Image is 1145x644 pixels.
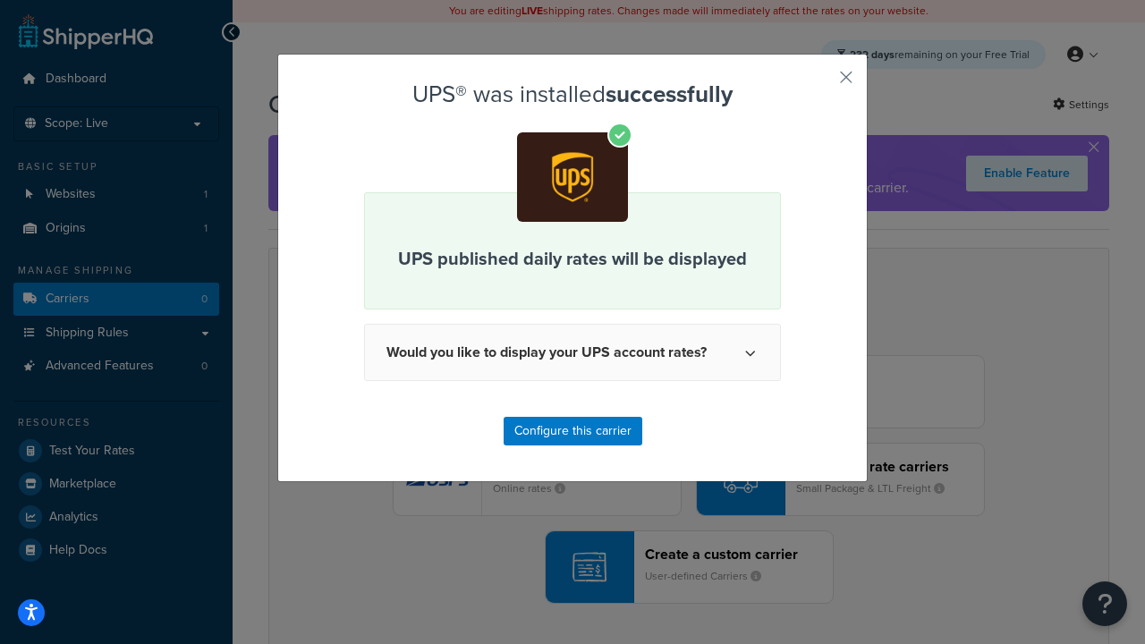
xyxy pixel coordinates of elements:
[364,324,781,381] button: Would you like to display your UPS account rates?
[364,81,781,107] h2: UPS® was installed
[607,123,632,148] i: Check mark
[504,417,642,445] button: Configure this carrier
[386,245,759,272] p: UPS published daily rates will be displayed
[606,77,733,111] strong: successfully
[517,132,628,221] img: app-ups.png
